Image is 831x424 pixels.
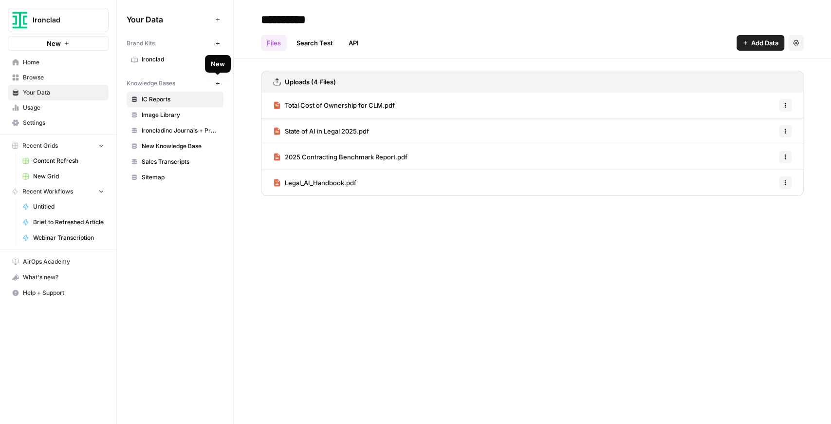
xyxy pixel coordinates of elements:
[33,156,104,165] span: Content Refresh
[8,270,108,285] div: What's new?
[291,35,339,51] a: Search Test
[751,38,778,48] span: Add Data
[142,142,219,151] span: New Knowledge Base
[8,100,109,116] a: Usage
[261,35,287,51] a: Files
[273,118,369,144] a: State of AI in Legal 2025.pdf
[142,111,219,119] span: Image Library
[8,115,109,131] a: Settings
[127,138,223,154] a: New Knowledge Base
[142,55,219,64] span: Ironclad
[127,170,223,185] a: Sitemap
[343,35,365,51] a: API
[127,79,175,88] span: Knowledge Bases
[127,14,212,25] span: Your Data
[33,218,104,227] span: Brief to Refreshed Article
[127,107,223,123] a: Image Library
[8,254,109,270] a: AirOps Academy
[18,169,109,184] a: New Grid
[18,230,109,246] a: Webinar Transcription
[127,154,223,170] a: Sales Transcripts
[23,118,104,127] span: Settings
[127,52,223,67] a: Ironclad
[33,202,104,211] span: Untitled
[142,95,219,104] span: IC Reports
[22,141,58,150] span: Recent Grids
[737,35,784,51] button: Add Data
[23,289,104,297] span: Help + Support
[127,92,223,107] a: IC Reports
[142,126,219,135] span: Ironcladinc Journals + Products
[142,173,219,182] span: Sitemap
[18,199,109,214] a: Untitled
[285,77,336,87] h3: Uploads (4 Files)
[8,85,109,100] a: Your Data
[18,153,109,169] a: Content Refresh
[8,8,109,32] button: Workspace: Ironclad
[23,73,104,82] span: Browse
[285,100,395,110] span: Total Cost of Ownership for CLM.pdf
[8,184,109,199] button: Recent Workflows
[8,70,109,85] a: Browse
[18,214,109,230] a: Brief to Refreshed Article
[23,88,104,97] span: Your Data
[47,39,61,48] span: New
[8,36,109,51] button: New
[285,152,407,162] span: 2025 Contracting Benchmark Report.pdf
[285,178,356,188] span: Legal_AI_Handbook.pdf
[23,257,104,266] span: AirOps Academy
[273,170,356,195] a: Legal_AI_Handbook.pdf
[142,157,219,166] span: Sales Transcripts
[33,15,92,25] span: Ironclad
[273,93,395,118] a: Total Cost of Ownership for CLM.pdf
[8,270,109,285] button: What's new?
[8,138,109,153] button: Recent Grids
[23,103,104,112] span: Usage
[8,55,109,70] a: Home
[22,187,73,196] span: Recent Workflows
[23,58,104,67] span: Home
[285,126,369,136] span: State of AI in Legal 2025.pdf
[273,144,407,170] a: 2025 Contracting Benchmark Report.pdf
[127,123,223,138] a: Ironcladinc Journals + Products
[8,285,109,301] button: Help + Support
[33,233,104,242] span: Webinar Transcription
[11,11,29,29] img: Ironclad Logo
[273,71,336,93] a: Uploads (4 Files)
[33,172,104,181] span: New Grid
[127,39,155,48] span: Brand Kits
